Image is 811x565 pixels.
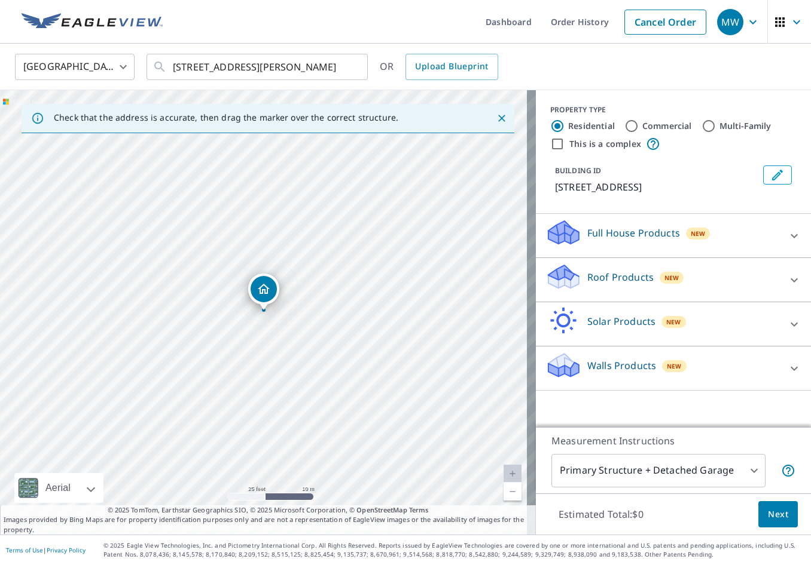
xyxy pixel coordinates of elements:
a: Privacy Policy [47,546,86,554]
div: MW [717,9,743,35]
p: [STREET_ADDRESS] [555,180,758,194]
p: © 2025 Eagle View Technologies, Inc. and Pictometry International Corp. All Rights Reserved. Repo... [103,541,805,559]
div: Aerial [14,473,103,503]
span: Upload Blueprint [415,59,488,74]
div: [GEOGRAPHIC_DATA] [15,50,135,84]
label: Commercial [642,120,692,132]
a: Terms [409,505,429,514]
div: Aerial [42,473,74,503]
div: Dropped pin, building 1, Residential property, 2030 Harvard Dr Levelland, TX 79336 [248,274,279,311]
div: Walls ProductsNew [545,351,801,385]
div: Solar ProductsNew [545,307,801,341]
a: Current Level 20, Zoom In Disabled [504,465,522,483]
input: Search by address or latitude-longitude [173,50,343,84]
label: Multi-Family [719,120,772,132]
img: EV Logo [22,13,163,31]
div: Roof ProductsNew [545,263,801,297]
label: Residential [568,120,615,132]
div: OR [380,54,498,80]
div: Primary Structure + Detached Garage [551,454,766,487]
a: Current Level 20, Zoom Out [504,483,522,500]
p: Solar Products [587,314,655,328]
span: New [691,229,706,238]
p: Estimated Total: $0 [549,501,653,527]
a: Upload Blueprint [405,54,498,80]
p: Measurement Instructions [551,434,795,448]
a: Terms of Use [6,546,43,554]
span: Next [768,507,788,522]
p: Check that the address is accurate, then drag the marker over the correct structure. [54,112,398,123]
p: BUILDING ID [555,165,601,176]
span: New [667,361,682,371]
a: Cancel Order [624,10,706,35]
p: Roof Products [587,270,654,284]
p: Walls Products [587,358,656,373]
label: This is a complex [569,138,641,150]
span: Your report will include the primary structure and a detached garage if one exists. [781,463,795,478]
span: New [666,317,681,327]
button: Close [494,110,510,126]
a: OpenStreetMap [356,505,407,514]
span: © 2025 TomTom, Earthstar Geographics SIO, © 2025 Microsoft Corporation, © [108,505,429,515]
span: New [664,273,679,282]
p: Full House Products [587,226,680,240]
button: Next [758,501,798,528]
div: Full House ProductsNew [545,219,801,253]
button: Edit building 1 [763,165,792,185]
p: | [6,546,86,554]
div: PROPERTY TYPE [550,105,797,115]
